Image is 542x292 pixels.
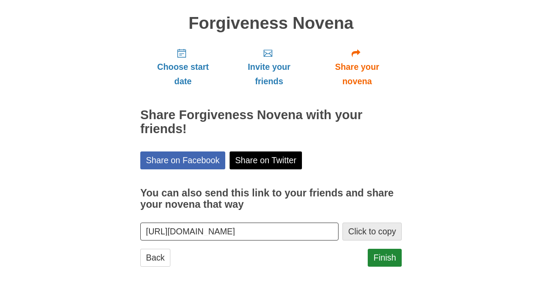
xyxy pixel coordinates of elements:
[140,188,402,210] h3: You can also send this link to your friends and share your novena that way
[140,151,225,169] a: Share on Facebook
[368,249,402,267] a: Finish
[226,41,312,93] a: Invite your friends
[230,151,302,169] a: Share on Twitter
[312,41,402,93] a: Share your novena
[234,60,304,89] span: Invite your friends
[140,249,170,267] a: Back
[140,41,226,93] a: Choose start date
[149,60,217,89] span: Choose start date
[140,14,402,33] h1: Forgiveness Novena
[140,108,402,136] h2: Share Forgiveness Novena with your friends!
[321,60,393,89] span: Share your novena
[342,223,402,240] button: Click to copy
